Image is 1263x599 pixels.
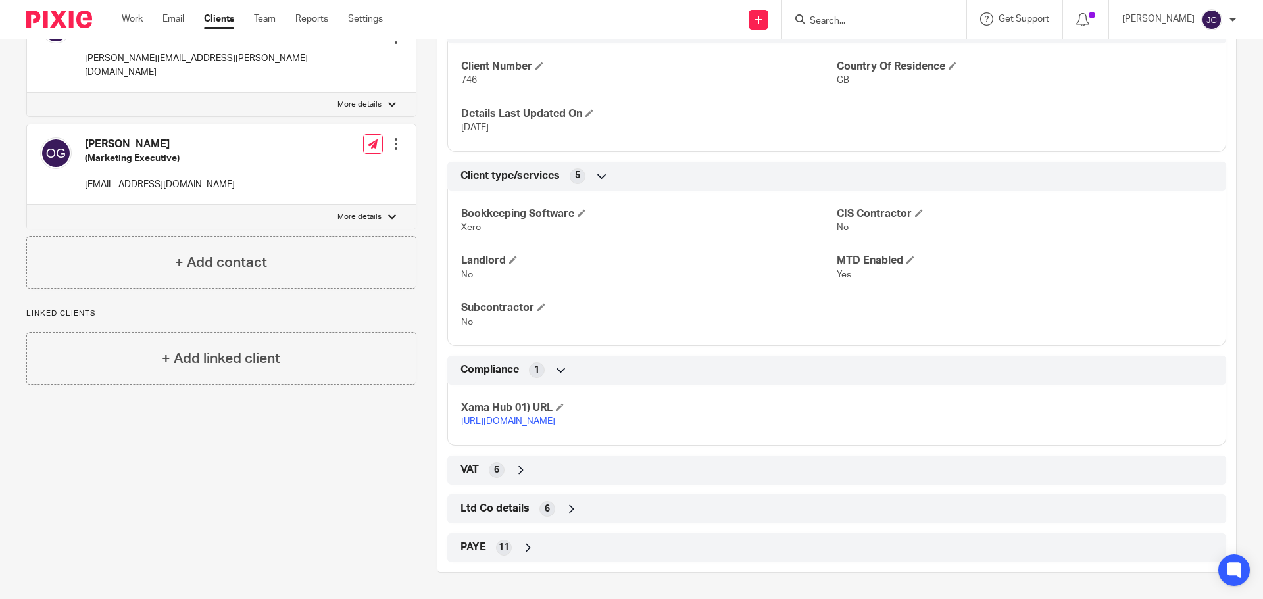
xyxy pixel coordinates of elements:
span: PAYE [460,540,486,554]
a: Reports [295,12,328,26]
span: Xero [461,223,481,232]
span: 1 [534,364,539,377]
h4: Details Last Updated On [461,107,837,121]
span: No [461,318,473,327]
span: 5 [575,169,580,182]
span: No [837,223,849,232]
span: [DATE] [461,123,489,132]
span: 11 [499,541,509,554]
span: 6 [494,464,499,477]
h4: + Add linked client [162,348,280,369]
h4: Subcontractor [461,301,837,315]
img: svg%3E [40,137,72,169]
h4: Landlord [461,254,837,268]
h4: Client Number [461,60,837,74]
p: More details [337,99,382,110]
a: Clients [204,12,234,26]
a: Work [122,12,143,26]
span: GB [837,76,849,85]
a: Email [162,12,184,26]
h4: + Add contact [175,252,267,273]
h4: MTD Enabled [837,254,1212,268]
p: [PERSON_NAME][EMAIL_ADDRESS][PERSON_NAME][DOMAIN_NAME] [85,52,364,79]
h4: [PERSON_NAME] [85,137,235,151]
h5: (Marketing Executive) [85,152,235,165]
a: Team [254,12,276,26]
span: Compliance [460,363,519,377]
p: [PERSON_NAME] [1122,12,1195,26]
h4: Country Of Residence [837,60,1212,74]
span: 746 [461,76,477,85]
h4: Bookkeeping Software [461,207,837,221]
p: More details [337,212,382,222]
h4: CIS Contractor [837,207,1212,221]
a: Settings [348,12,383,26]
span: 6 [545,502,550,515]
span: No [461,270,473,279]
h4: Xama Hub 01) URL [461,401,837,415]
a: [URL][DOMAIN_NAME] [461,417,555,426]
img: Pixie [26,11,92,28]
p: [EMAIL_ADDRESS][DOMAIN_NAME] [85,178,235,191]
img: svg%3E [1201,9,1222,30]
p: Linked clients [26,308,416,319]
span: Get Support [999,14,1049,24]
span: Ltd Co details [460,502,530,515]
span: VAT [460,463,479,477]
span: Client type/services [460,169,560,183]
input: Search [808,16,927,28]
span: Yes [837,270,851,279]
